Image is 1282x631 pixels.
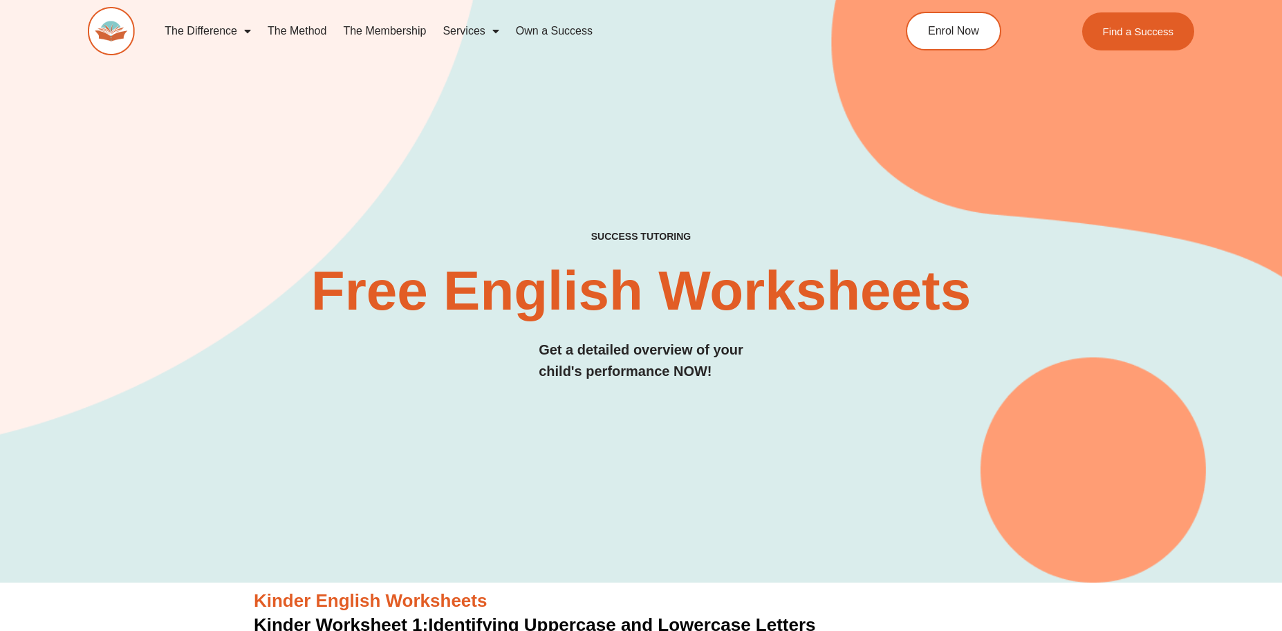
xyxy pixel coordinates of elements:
a: Find a Success [1081,12,1194,50]
h3: Kinder English Worksheets [254,590,1028,613]
a: The Difference [156,15,259,47]
a: The Membership [335,15,434,47]
span: Enrol Now [928,26,979,37]
a: Own a Success [508,15,601,47]
a: Services [434,15,507,47]
h3: Get a detailed overview of your child's performance NOW! [539,339,743,382]
a: The Method [259,15,335,47]
nav: Menu [156,15,842,47]
a: Enrol Now [906,12,1001,50]
h4: SUCCESS TUTORING​ [477,231,805,243]
h2: Free English Worksheets​ [276,263,1006,319]
span: Find a Success [1102,26,1173,37]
